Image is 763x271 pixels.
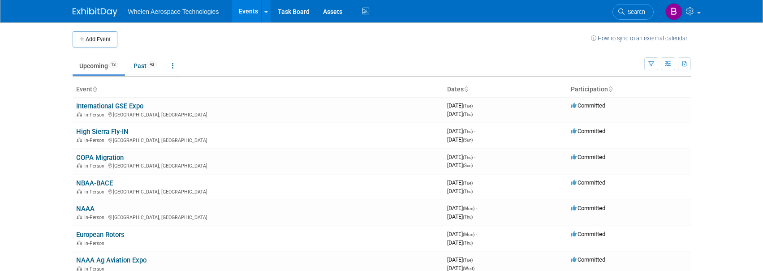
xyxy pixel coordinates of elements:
span: [DATE] [447,213,473,220]
button: Add Event [73,31,117,47]
span: [DATE] [447,239,473,246]
span: In-Person [84,112,107,118]
span: - [474,102,475,109]
a: Sort by Start Date [464,86,468,93]
span: [DATE] [447,231,477,237]
div: [GEOGRAPHIC_DATA], [GEOGRAPHIC_DATA] [76,136,440,143]
span: (Thu) [463,241,473,245]
span: [DATE] [447,102,475,109]
a: Search [612,4,654,20]
span: Search [625,9,645,15]
span: (Thu) [463,155,473,160]
a: Past43 [127,57,164,74]
a: Sort by Event Name [92,86,97,93]
span: (Thu) [463,189,473,194]
span: In-Person [84,241,107,246]
span: In-Person [84,163,107,169]
span: - [474,256,475,263]
img: In-Person Event [77,266,82,271]
span: In-Person [84,138,107,143]
img: ExhibitDay [73,8,117,17]
a: NAAA Ag Aviation Expo [76,256,147,264]
span: (Thu) [463,112,473,117]
th: Participation [567,82,691,97]
span: [DATE] [447,179,475,186]
a: NAAA [76,205,95,213]
span: Whelen Aerospace Technologies [128,8,219,15]
span: (Tue) [463,103,473,108]
span: 43 [147,61,157,68]
span: (Thu) [463,215,473,219]
span: Committed [571,102,605,109]
span: 13 [108,61,118,68]
span: - [474,179,475,186]
a: How to sync to an external calendar... [591,35,691,42]
span: Committed [571,154,605,160]
img: Bree Wheeler [665,3,682,20]
span: (Mon) [463,232,474,237]
span: Committed [571,231,605,237]
span: [DATE] [447,154,475,160]
span: - [474,128,475,134]
span: [DATE] [447,136,473,143]
span: (Thu) [463,129,473,134]
span: [DATE] [447,188,473,194]
span: Committed [571,128,605,134]
a: High Sierra Fly-IN [76,128,129,136]
th: Dates [444,82,567,97]
span: In-Person [84,215,107,220]
a: International GSE Expo [76,102,143,110]
a: European Rotors [76,231,125,239]
img: In-Person Event [77,241,82,245]
span: [DATE] [447,111,473,117]
div: [GEOGRAPHIC_DATA], [GEOGRAPHIC_DATA] [76,111,440,118]
img: In-Person Event [77,163,82,168]
span: - [474,154,475,160]
div: [GEOGRAPHIC_DATA], [GEOGRAPHIC_DATA] [76,213,440,220]
span: (Wed) [463,266,474,271]
span: - [476,205,477,211]
img: In-Person Event [77,112,82,116]
span: (Tue) [463,181,473,185]
div: [GEOGRAPHIC_DATA], [GEOGRAPHIC_DATA] [76,162,440,169]
span: [DATE] [447,162,473,168]
img: In-Person Event [77,189,82,194]
a: NBAA-BACE [76,179,113,187]
a: Sort by Participation Type [608,86,612,93]
span: Committed [571,205,605,211]
div: [GEOGRAPHIC_DATA], [GEOGRAPHIC_DATA] [76,188,440,195]
img: In-Person Event [77,215,82,219]
a: Upcoming13 [73,57,125,74]
img: In-Person Event [77,138,82,142]
span: In-Person [84,189,107,195]
span: Committed [571,256,605,263]
span: (Mon) [463,206,474,211]
th: Event [73,82,444,97]
span: Committed [571,179,605,186]
a: COPA Migration [76,154,124,162]
span: (Tue) [463,258,473,262]
span: [DATE] [447,205,477,211]
span: (Sun) [463,163,473,168]
span: (Sun) [463,138,473,142]
span: [DATE] [447,256,475,263]
span: - [476,231,477,237]
span: [DATE] [447,128,475,134]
